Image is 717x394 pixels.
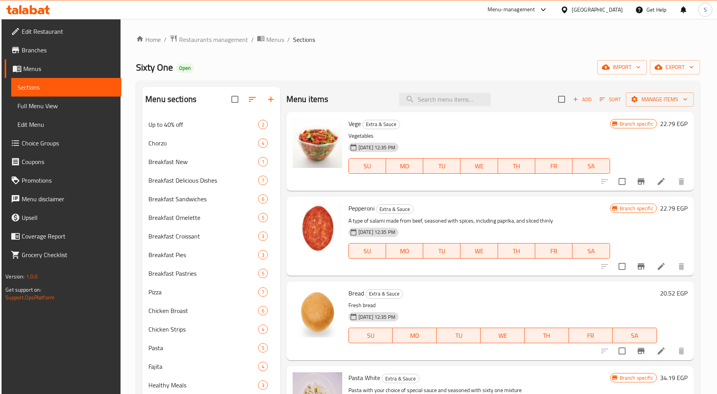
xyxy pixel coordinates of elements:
[17,101,115,111] span: Full Menu View
[650,60,700,74] button: export
[258,380,268,390] div: items
[363,120,400,129] span: Extra & Sauce
[632,172,650,191] button: Branch-specific-item
[293,288,342,337] img: Bread
[148,213,258,222] span: Breakfast Omelette
[258,306,268,315] div: items
[148,380,258,390] span: Healthy Meals
[176,65,194,71] span: Open
[657,262,666,271] a: Edit menu item
[258,232,268,241] div: items
[148,250,258,259] div: Breakfast Pies
[382,374,419,383] div: Extra & Sauce
[164,35,167,44] li: /
[287,35,290,44] li: /
[464,161,495,172] span: WE
[484,330,522,341] span: WE
[423,158,460,174] button: TU
[348,372,380,384] span: Pasta White
[22,194,115,204] span: Menu disclaimer
[614,173,630,190] span: Select to update
[355,144,398,151] span: [DATE] 12:35 PM
[570,93,595,105] span: Add item
[525,328,569,343] button: TH
[348,202,374,214] span: Pepperoni
[258,343,268,353] div: items
[426,245,457,257] span: TU
[365,289,403,299] div: Extra & Sauce
[348,131,610,141] p: Vegetables
[258,157,268,166] div: items
[148,269,258,278] span: Breakfast Pastries
[22,213,115,222] span: Upsell
[258,325,268,334] div: items
[17,120,115,129] span: Edit Menu
[570,93,595,105] button: Add
[437,328,481,343] button: TU
[22,232,115,241] span: Coverage Report
[5,271,24,282] span: Version:
[393,328,437,343] button: MO
[142,190,280,208] div: Breakfast Sandwiches6
[572,243,610,259] button: SA
[148,176,258,185] div: Breakfast Delicious Dishes
[672,257,691,276] button: delete
[352,161,383,172] span: SU
[148,362,258,371] div: Fajita
[148,138,258,148] span: Chorzo
[660,288,688,299] h6: 20.52 EGP
[597,60,647,74] button: import
[293,118,342,168] img: Vege
[614,343,630,359] span: Select to update
[142,152,280,171] div: Breakfast New1
[5,152,121,171] a: Coupons
[672,172,691,191] button: delete
[148,157,258,166] div: Breakfast New
[352,245,383,257] span: SU
[259,307,267,315] span: 6
[258,176,268,185] div: items
[148,120,258,129] span: Up to 40% off
[243,90,262,109] span: Sort sections
[148,325,258,334] span: Chicken Strips
[22,27,115,36] span: Edit Restaurant
[660,118,688,129] h6: 22.79 EGP
[142,208,280,227] div: Breakfast Omelette5
[22,157,115,166] span: Coupons
[136,35,700,45] nav: breadcrumb
[5,22,121,41] a: Edit Restaurant
[5,285,41,295] span: Get support on:
[632,257,650,276] button: Branch-specific-item
[366,289,403,298] span: Extra & Sauce
[258,213,268,222] div: items
[498,243,535,259] button: TH
[535,158,572,174] button: FR
[22,138,115,148] span: Choice Groups
[603,62,641,72] span: import
[600,95,621,104] span: Sort
[11,115,121,134] a: Edit Menu
[389,245,420,257] span: MO
[259,344,267,352] span: 5
[572,5,623,14] div: [GEOGRAPHIC_DATA]
[22,45,115,55] span: Branches
[259,195,267,203] span: 6
[259,233,267,240] span: 3
[376,204,414,214] div: Extra & Sauce
[142,320,280,339] div: Chicken Strips4
[382,374,419,383] span: Extra & Sauce
[142,134,280,152] div: Chorzo4
[258,287,268,297] div: items
[142,301,280,320] div: Chicken Broast6
[656,62,694,72] span: export
[389,161,420,172] span: MO
[170,35,248,45] a: Restaurants management
[538,245,569,257] span: FR
[259,326,267,333] span: 4
[5,171,121,190] a: Promotions
[293,35,315,44] span: Sections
